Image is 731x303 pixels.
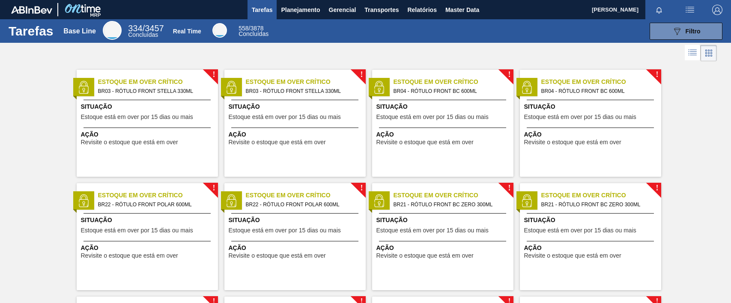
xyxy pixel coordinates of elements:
[77,81,90,94] img: status
[128,31,158,38] span: Concluídas
[656,185,658,191] span: !
[376,244,511,253] span: Ação
[541,200,654,209] span: BR21 - RÓTULO FRONT BC ZERO 300ML
[520,81,533,94] img: status
[445,5,479,15] span: Master Data
[524,216,659,225] span: Situação
[685,5,695,15] img: userActions
[229,139,326,146] span: Revisite o estoque que está em over
[128,24,164,33] span: / 3457
[9,26,54,36] h1: Tarefas
[394,77,513,86] span: Estoque em Over Crítico
[364,5,399,15] span: Transportes
[229,216,364,225] span: Situação
[524,139,621,146] span: Revisite o estoque que está em over
[246,191,366,200] span: Estoque em Over Crítico
[225,194,238,207] img: status
[229,114,341,120] span: Estoque está em over por 15 dias ou mais
[376,114,489,120] span: Estoque está em over por 15 dias ou mais
[520,194,533,207] img: status
[128,24,142,33] span: 334
[373,81,385,94] img: status
[81,114,193,120] span: Estoque está em over por 15 dias ou mais
[685,45,701,61] div: Visão em Lista
[229,102,364,111] span: Situação
[656,71,658,78] span: !
[11,6,52,14] img: TNhmsLtSVTkK8tSr43FrP2fwEKptu5GPRR3wAAAABJRU5ErkJggg==
[239,30,269,37] span: Concluídas
[376,139,474,146] span: Revisite o estoque que está em over
[212,71,215,78] span: !
[98,86,211,96] span: BR03 - RÓTULO FRONT STELLA 330ML
[508,71,510,78] span: !
[524,244,659,253] span: Ação
[524,114,636,120] span: Estoque está em over por 15 dias ou mais
[524,130,659,139] span: Ação
[524,253,621,259] span: Revisite o estoque que está em over
[376,102,511,111] span: Situação
[212,23,227,38] div: Real Time
[229,227,341,234] span: Estoque está em over por 15 dias ou mais
[98,77,218,86] span: Estoque em Over Crítico
[252,5,273,15] span: Tarefas
[360,185,363,191] span: !
[329,5,356,15] span: Gerencial
[229,253,326,259] span: Revisite o estoque que está em over
[98,200,211,209] span: BR22 - RÓTULO FRONT POLAR 600ML
[376,130,511,139] span: Ação
[712,5,722,15] img: Logout
[541,191,661,200] span: Estoque em Over Crítico
[645,4,673,16] button: Notificações
[524,227,636,234] span: Estoque está em over por 15 dias ou mais
[229,130,364,139] span: Ação
[701,45,717,61] div: Visão em Cards
[103,21,122,40] div: Base Line
[81,130,216,139] span: Ação
[128,25,164,38] div: Base Line
[394,191,513,200] span: Estoque em Over Crítico
[246,200,359,209] span: BR22 - RÓTULO FRONT POLAR 600ML
[63,27,96,35] div: Base Line
[281,5,320,15] span: Planejamento
[541,77,661,86] span: Estoque em Over Crítico
[508,185,510,191] span: !
[376,216,511,225] span: Situação
[229,244,364,253] span: Ação
[541,86,654,96] span: BR04 - RÓTULO FRONT BC 600ML
[239,25,263,32] span: / 3878
[212,185,215,191] span: !
[376,227,489,234] span: Estoque está em over por 15 dias ou mais
[686,28,701,35] span: Filtro
[239,25,248,32] span: 558
[246,77,366,86] span: Estoque em Over Crítico
[81,139,178,146] span: Revisite o estoque que está em over
[246,86,359,96] span: BR03 - RÓTULO FRONT STELLA 330ML
[650,23,722,40] button: Filtro
[225,81,238,94] img: status
[239,26,269,37] div: Real Time
[360,71,363,78] span: !
[373,194,385,207] img: status
[98,191,218,200] span: Estoque em Over Crítico
[81,227,193,234] span: Estoque está em over por 15 dias ou mais
[81,253,178,259] span: Revisite o estoque que está em over
[524,102,659,111] span: Situação
[394,200,507,209] span: BR21 - RÓTULO FRONT BC ZERO 300ML
[394,86,507,96] span: BR04 - RÓTULO FRONT BC 600ML
[407,5,436,15] span: Relatórios
[81,244,216,253] span: Ação
[77,194,90,207] img: status
[173,28,201,35] div: Real Time
[376,253,474,259] span: Revisite o estoque que está em over
[81,102,216,111] span: Situação
[81,216,216,225] span: Situação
